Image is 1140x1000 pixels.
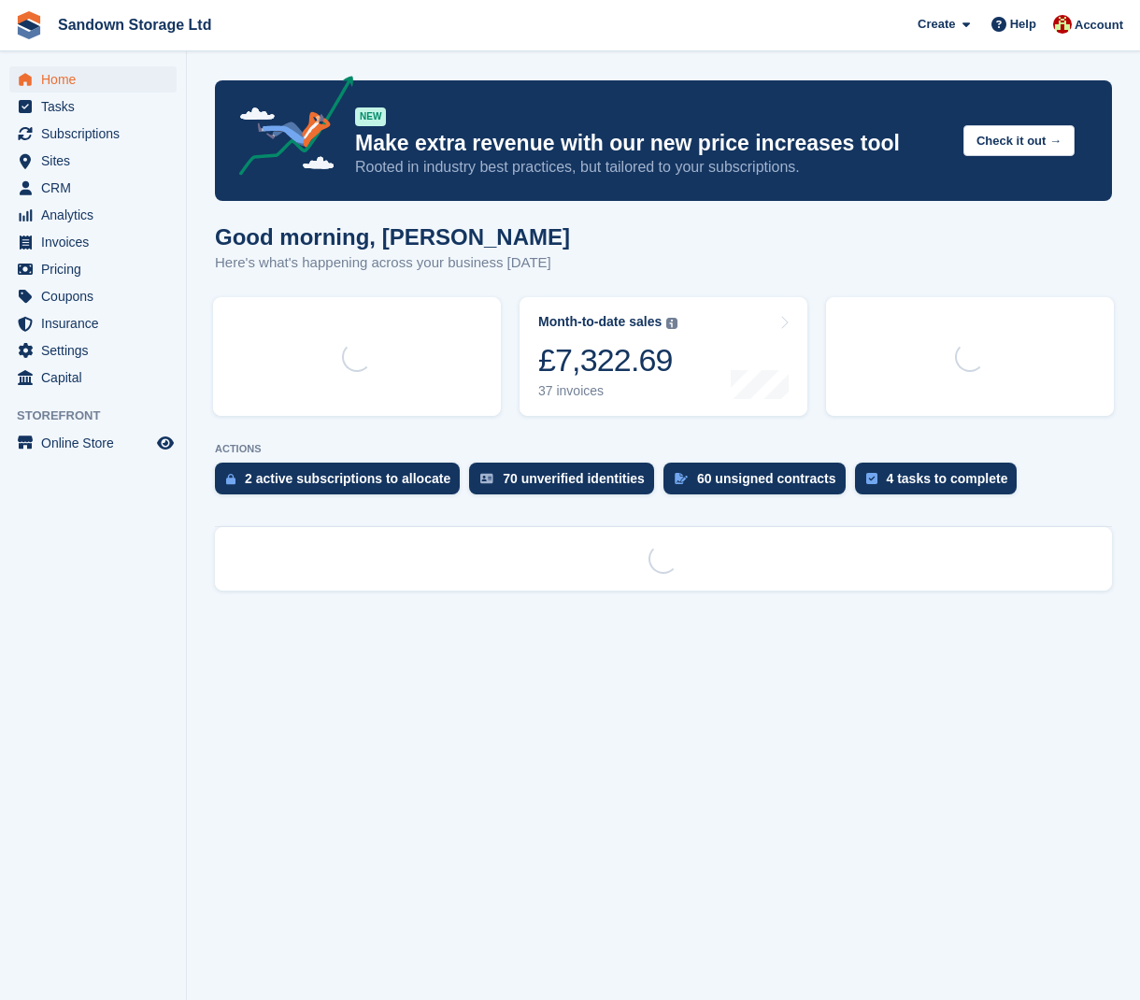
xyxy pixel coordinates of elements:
[9,310,177,336] a: menu
[663,463,855,504] a: 60 unsigned contracts
[520,297,807,416] a: Month-to-date sales £7,322.69 37 invoices
[41,229,153,255] span: Invoices
[215,252,570,274] p: Here's what's happening across your business [DATE]
[41,364,153,391] span: Capital
[963,125,1075,156] button: Check it out →
[503,471,645,486] div: 70 unverified identities
[9,283,177,309] a: menu
[355,130,948,157] p: Make extra revenue with our new price increases tool
[50,9,219,40] a: Sandown Storage Ltd
[9,202,177,228] a: menu
[918,15,955,34] span: Create
[245,471,450,486] div: 2 active subscriptions to allocate
[538,341,677,379] div: £7,322.69
[17,407,186,425] span: Storefront
[355,107,386,126] div: NEW
[9,364,177,391] a: menu
[41,93,153,120] span: Tasks
[41,148,153,174] span: Sites
[215,224,570,250] h1: Good morning, [PERSON_NAME]
[41,202,153,228] span: Analytics
[215,463,469,504] a: 2 active subscriptions to allocate
[9,175,177,201] a: menu
[41,256,153,282] span: Pricing
[223,76,354,182] img: price-adjustments-announcement-icon-8257ccfd72463d97f412b2fc003d46551f7dbcb40ab6d574587a9cd5c0d94...
[41,121,153,147] span: Subscriptions
[9,430,177,456] a: menu
[9,229,177,255] a: menu
[887,471,1008,486] div: 4 tasks to complete
[9,256,177,282] a: menu
[469,463,663,504] a: 70 unverified identities
[1010,15,1036,34] span: Help
[666,318,677,329] img: icon-info-grey-7440780725fd019a000dd9b08b2336e03edf1995a4989e88bcd33f0948082b44.svg
[538,383,677,399] div: 37 invoices
[538,314,662,330] div: Month-to-date sales
[1053,15,1072,34] img: Jessica Durrant
[480,473,493,484] img: verify_identity-adf6edd0f0f0b5bbfe63781bf79b02c33cf7c696d77639b501bdc392416b5a36.svg
[1075,16,1123,35] span: Account
[41,66,153,93] span: Home
[9,337,177,364] a: menu
[9,66,177,93] a: menu
[41,175,153,201] span: CRM
[355,157,948,178] p: Rooted in industry best practices, but tailored to your subscriptions.
[41,283,153,309] span: Coupons
[9,93,177,120] a: menu
[9,121,177,147] a: menu
[675,473,688,484] img: contract_signature_icon-13c848040528278c33f63329250d36e43548de30e8caae1d1a13099fd9432cc5.svg
[855,463,1027,504] a: 4 tasks to complete
[215,443,1112,455] p: ACTIONS
[41,430,153,456] span: Online Store
[866,473,877,484] img: task-75834270c22a3079a89374b754ae025e5fb1db73e45f91037f5363f120a921f8.svg
[9,148,177,174] a: menu
[41,310,153,336] span: Insurance
[226,473,235,485] img: active_subscription_to_allocate_icon-d502201f5373d7db506a760aba3b589e785aa758c864c3986d89f69b8ff3...
[41,337,153,364] span: Settings
[154,432,177,454] a: Preview store
[697,471,836,486] div: 60 unsigned contracts
[15,11,43,39] img: stora-icon-8386f47178a22dfd0bd8f6a31ec36ba5ce8667c1dd55bd0f319d3a0aa187defe.svg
